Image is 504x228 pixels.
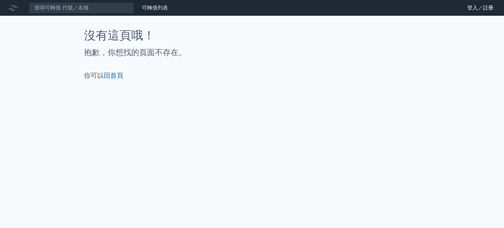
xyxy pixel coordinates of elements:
[84,47,420,58] h2: 抱歉，你想找的頁面不存在。
[84,29,420,42] h1: 沒有這頁哦！
[84,71,420,80] p: 你可以
[462,3,499,13] a: 登入／註冊
[142,5,168,11] a: 可轉債列表
[29,2,134,13] input: 搜尋可轉債 代號／名稱
[104,72,123,79] a: 回首頁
